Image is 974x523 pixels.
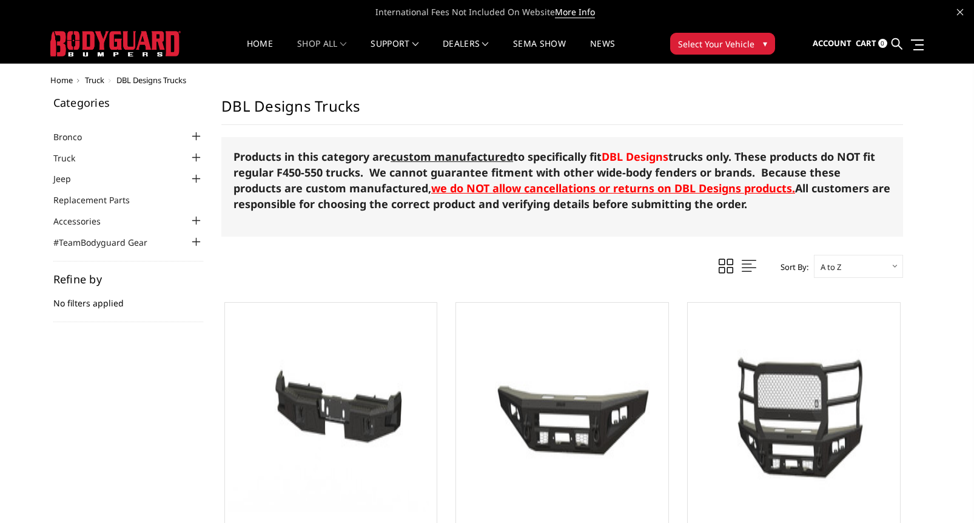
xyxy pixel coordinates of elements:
a: Home [50,75,73,86]
strong: Products in this category are to specifically fit trucks only. These products do NOT fit regular ... [233,149,875,195]
img: BODYGUARD BUMPERS [50,31,181,56]
span: Cart [856,38,876,49]
a: #TeamBodyguard Gear [53,236,163,249]
a: DBL Designs [602,149,668,164]
span: custom manufactured [391,149,513,164]
a: Account [813,27,851,60]
a: shop all [297,39,346,63]
a: SEMA Show [513,39,566,63]
a: Replacement Parts [53,194,145,206]
a: News [590,39,615,63]
a: Cart 0 [856,27,887,60]
a: More Info [555,6,595,18]
h1: DBL Designs Trucks [221,97,903,125]
h5: Refine by [53,274,204,285]
strong: we do NOT allow cancellations or returns on DBL Designs products. [431,181,795,195]
a: Home [247,39,273,63]
a: Dealers [443,39,489,63]
label: Sort By: [774,258,808,276]
span: DBL Designs Trucks [116,75,186,86]
img: 2017-2022 Ford F450-550 - DBL Designs Custom Product - A2 Series - Base Front Bumper (winch mount) [459,306,665,512]
a: Truck [85,75,104,86]
a: Accessories [53,215,116,228]
span: ▾ [763,37,767,50]
a: Support [371,39,418,63]
button: Select Your Vehicle [670,33,775,55]
a: 2017-2022 Ford F450-550 - DBL Designs Custom Product - A2 Series - Extreme Front Bumper (winch mo... [691,306,897,512]
a: 2017-2022 Ford F250-350-450 - DBL Designs Custom Product - A2 Series - Rear Bumper 2017-2022 Ford... [228,306,434,512]
a: Jeep [53,172,86,185]
span: 0 [878,39,887,48]
span: Select Your Vehicle [678,38,754,50]
a: Truck [53,152,90,164]
h5: Categories [53,97,204,108]
span: Account [813,38,851,49]
a: Bronco [53,130,97,143]
a: 2017-2022 Ford F450-550 - DBL Designs Custom Product - A2 Series - Base Front Bumper (winch mount... [459,306,665,512]
div: No filters applied [53,274,204,322]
